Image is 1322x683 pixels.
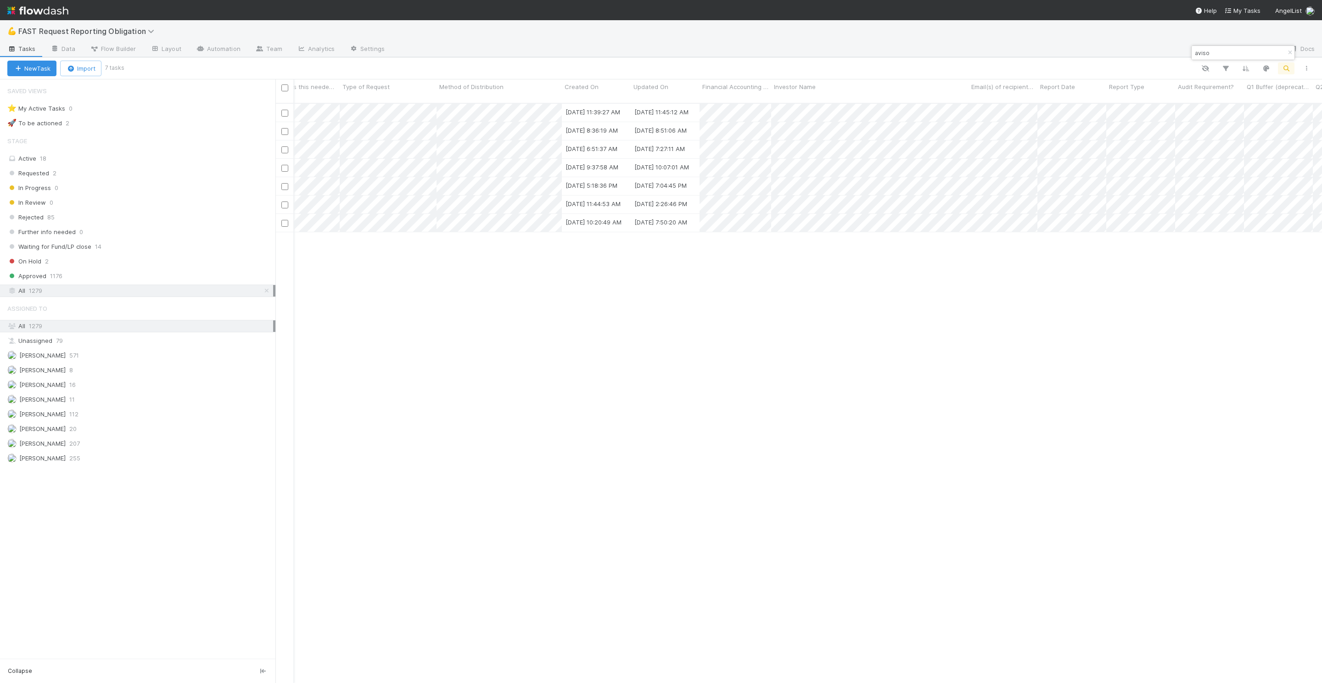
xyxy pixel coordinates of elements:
span: On Hold [7,256,41,267]
span: 207 [69,438,80,449]
span: Audit Requirement? [1178,82,1234,91]
a: Settings [342,42,392,57]
div: [DATE] 7:04:45 PM [634,181,687,190]
div: [DATE] 11:44:53 AM [566,199,621,208]
span: FAST Request Reporting Obligation [18,27,159,36]
div: All [7,320,273,332]
div: [DATE] 2:26:46 PM [634,199,687,208]
span: 85 [47,212,55,223]
input: Toggle Row Selected [281,110,288,117]
span: [PERSON_NAME] [19,381,66,388]
span: 2 [66,118,78,129]
div: [DATE] 10:07:01 AM [634,162,689,172]
span: 💪 [7,27,17,35]
span: [PERSON_NAME] [19,410,66,418]
span: [PERSON_NAME] [19,352,66,359]
span: My Tasks [1224,7,1260,14]
input: Toggle Row Selected [281,146,288,153]
div: Active [7,153,273,164]
span: 255 [69,453,80,464]
span: Email(s) of recipient of report [971,82,1035,91]
div: [DATE] 8:36:19 AM [566,126,618,135]
div: [DATE] 10:20:49 AM [566,218,622,227]
span: 11 [69,394,75,405]
span: Updated On [633,82,668,91]
span: [PERSON_NAME] [19,454,66,462]
span: 0 [79,226,83,238]
div: [DATE] 5:18:36 PM [566,181,617,190]
span: Tasks [7,44,36,53]
a: Layout [143,42,189,57]
small: 7 tasks [105,64,124,72]
div: [DATE] 9:37:58 AM [566,162,618,172]
img: avatar_e5ec2f5b-afc7-4357-8cf1-2139873d70b1.png [7,395,17,404]
input: Toggle Row Selected [281,128,288,135]
div: Unassigned [7,335,273,347]
span: Saved Views [7,82,47,100]
span: Investor Name [774,82,816,91]
span: Financial Accounting Comments [702,82,769,91]
span: 1176 [50,270,62,282]
span: 0 [50,197,53,208]
span: In Review [7,197,46,208]
img: avatar_8d06466b-a936-4205-8f52-b0cc03e2a179.png [7,453,17,463]
a: Data [43,42,83,57]
img: avatar_17610dbf-fae2-46fa-90b6-017e9223b3c9.png [1305,6,1315,16]
span: 🚀 [7,119,17,127]
span: 0 [69,103,82,114]
input: Toggle Row Selected [281,202,288,208]
span: Q1 Buffer (deprecated) [1247,82,1311,91]
span: ⭐ [7,104,17,112]
div: My Active Tasks [7,103,65,114]
span: 14 [95,241,101,252]
span: 18 [40,155,46,162]
span: 2 [45,256,49,267]
img: avatar_8c44b08f-3bc4-4c10-8fb8-2c0d4b5a4cd3.png [7,424,17,433]
span: Collapse [8,667,32,675]
span: Method of Distribution [439,82,504,91]
div: [DATE] 7:50:20 AM [634,218,687,227]
img: avatar_030f5503-c087-43c2-95d1-dd8963b2926c.png [7,365,17,375]
span: 1279 [29,322,42,330]
span: Assigned To [7,299,47,318]
img: avatar_fee1282a-8af6-4c79-b7c7-bf2cfad99775.png [7,351,17,360]
span: Waiting for Fund/LP close [7,241,91,252]
a: Team [248,42,290,57]
div: [DATE] 11:39:27 AM [566,107,620,117]
span: [PERSON_NAME] [19,425,66,432]
span: AngelList [1275,7,1302,14]
div: To be actioned [7,118,62,129]
div: [DATE] 7:27:11 AM [634,144,685,153]
div: [DATE] 11:45:12 AM [634,107,689,117]
span: Rejected [7,212,44,223]
span: [PERSON_NAME] [19,440,66,447]
img: avatar_c7c7de23-09de-42ad-8e02-7981c37ee075.png [7,380,17,389]
a: Automation [189,42,248,57]
div: [DATE] 8:51:06 AM [634,126,687,135]
span: 1279 [29,285,42,297]
input: Toggle Row Selected [281,220,288,227]
span: [PERSON_NAME] [19,366,66,374]
img: avatar_c0d2ec3f-77e2-40ea-8107-ee7bdb5edede.png [7,439,17,448]
img: avatar_705f3a58-2659-4f93-91ad-7a5be837418b.png [7,409,17,419]
span: 2 [53,168,56,179]
span: Stage [7,132,27,150]
button: NewTask [7,61,56,76]
span: 8 [69,364,73,376]
span: Report Date [1040,82,1075,91]
span: Requested [7,168,49,179]
input: Toggle Row Selected [281,183,288,190]
img: logo-inverted-e16ddd16eac7371096b0.svg [7,3,68,18]
span: 112 [69,409,78,420]
div: [DATE] 6:51:37 AM [566,144,617,153]
span: 16 [69,379,76,391]
span: 571 [69,350,79,361]
span: Report Type [1109,82,1144,91]
div: Help [1195,6,1217,15]
span: In Progress [7,182,51,194]
span: Flow Builder [90,44,136,53]
div: All [7,285,273,297]
span: Created On [565,82,599,91]
input: Toggle Row Selected [281,165,288,172]
span: 20 [69,423,77,435]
